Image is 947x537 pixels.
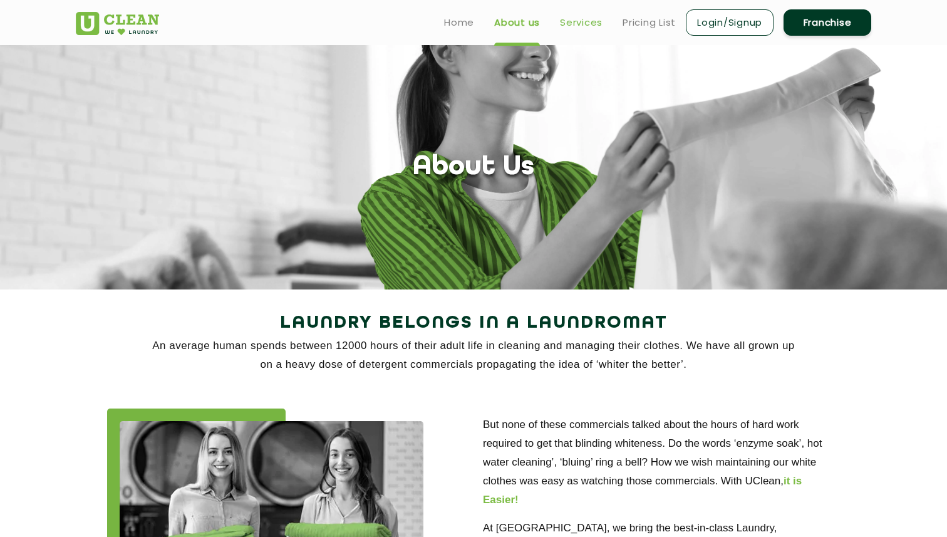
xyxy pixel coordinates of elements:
[76,308,871,338] h2: Laundry Belongs in a Laundromat
[444,15,474,30] a: Home
[483,415,840,509] p: But none of these commercials talked about the hours of hard work required to get that blinding w...
[686,9,774,36] a: Login/Signup
[76,12,159,35] img: UClean Laundry and Dry Cleaning
[494,15,540,30] a: About us
[623,15,676,30] a: Pricing List
[76,336,871,374] p: An average human spends between 12000 hours of their adult life in cleaning and managing their cl...
[413,152,534,184] h1: About Us
[560,15,603,30] a: Services
[784,9,871,36] a: Franchise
